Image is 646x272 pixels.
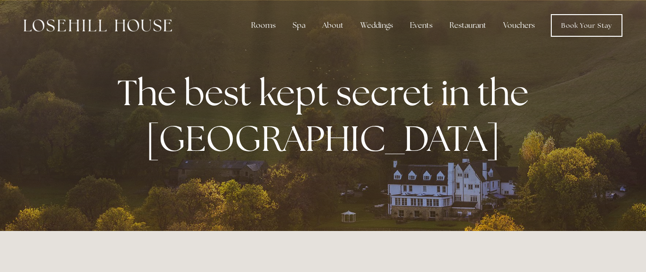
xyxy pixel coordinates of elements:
a: Book Your Stay [551,14,622,37]
div: Spa [285,16,313,35]
div: Rooms [244,16,283,35]
div: Restaurant [442,16,494,35]
a: Vouchers [496,16,542,35]
div: About [315,16,351,35]
div: Events [402,16,440,35]
strong: The best kept secret in the [GEOGRAPHIC_DATA] [117,69,536,162]
img: Losehill House [24,19,172,32]
div: Weddings [353,16,401,35]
